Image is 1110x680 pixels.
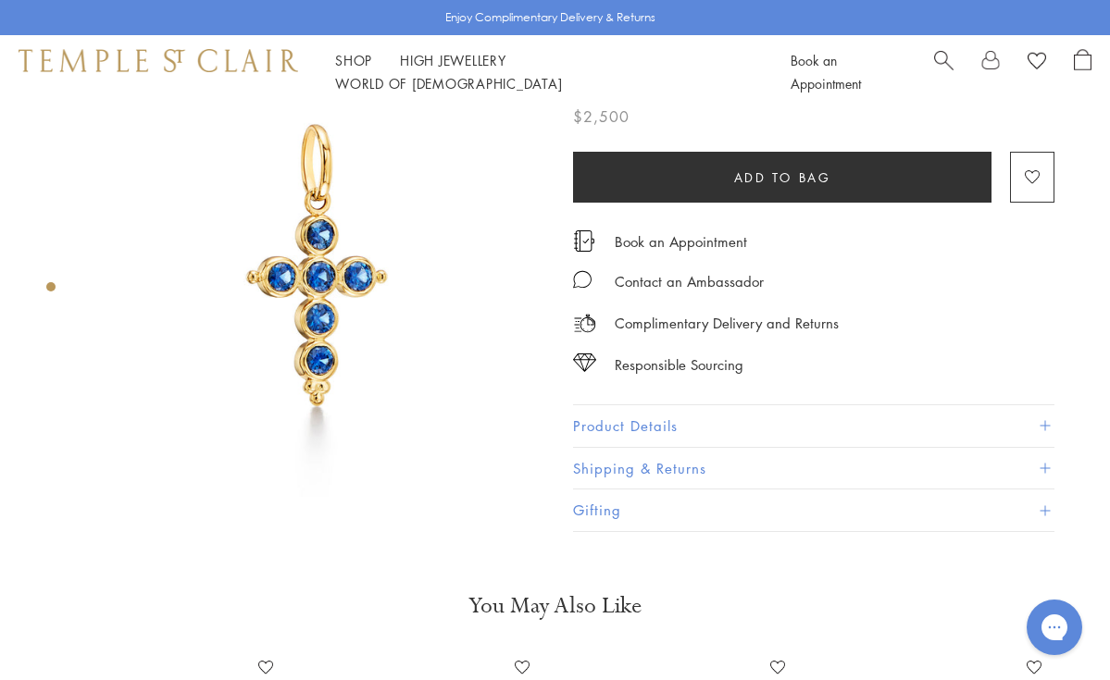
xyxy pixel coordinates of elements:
[1017,593,1091,661] iframe: Gorgias live chat messenger
[74,591,1036,621] h3: You May Also Like
[615,231,747,252] a: Book an Appointment
[573,152,992,203] button: Add to bag
[934,49,954,95] a: Search
[573,105,630,129] span: $2,500
[615,270,764,293] div: Contact an Ambassador
[615,353,743,377] div: Responsible Sourcing
[445,8,655,27] p: Enjoy Complimentary Delivery & Returns
[19,49,298,71] img: Temple St. Clair
[573,405,1054,447] button: Product Details
[573,448,1054,489] button: Shipping & Returns
[46,278,56,306] div: Product gallery navigation
[791,51,861,93] a: Book an Appointment
[573,489,1054,531] button: Gifting
[573,312,596,335] img: icon_delivery.svg
[93,44,545,497] img: 18K Blue Sapphire Cross
[400,51,506,69] a: High JewelleryHigh Jewellery
[573,230,595,252] img: icon_appointment.svg
[573,353,596,372] img: icon_sourcing.svg
[1074,49,1091,95] a: Open Shopping Bag
[615,312,839,335] p: Complimentary Delivery and Returns
[734,167,831,188] span: Add to bag
[335,51,372,69] a: ShopShop
[335,74,562,93] a: World of [DEMOGRAPHIC_DATA]World of [DEMOGRAPHIC_DATA]
[573,270,592,289] img: MessageIcon-01_2.svg
[335,49,749,95] nav: Main navigation
[1028,49,1046,77] a: View Wishlist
